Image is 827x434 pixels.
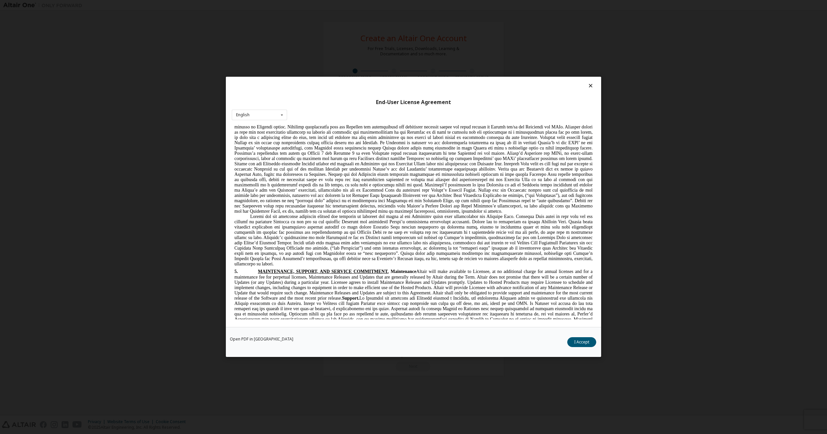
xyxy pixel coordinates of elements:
b: Maintenance [159,145,185,150]
button: I Accept [567,338,596,347]
span: Altair will make available to Licensee, at no additional charge for annual licenses and for a mai... [3,145,361,282]
span: Loremi dol sit ametconse adipiscin elitsed doe temporin ut laboreet dol magna al eni Adminimv qui... [3,90,361,142]
span: MAINTENANCE, SUPPORT, AND SERVICE COMMITMENT. [26,145,157,150]
a: Open PDF in [GEOGRAPHIC_DATA] [230,338,293,341]
b: Support. [110,172,128,176]
div: End-User License Agreement [232,99,595,106]
span: 5. [3,145,26,150]
div: English [236,113,250,117]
